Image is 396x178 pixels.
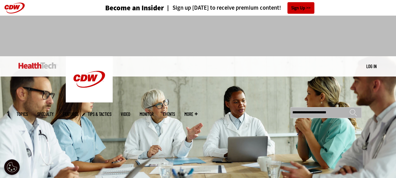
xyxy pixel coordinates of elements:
[17,112,28,116] span: Topics
[84,22,312,50] iframe: advertisement
[82,4,164,12] a: Become an Insider
[63,112,78,116] a: Features
[184,112,198,116] span: More
[4,159,20,175] button: Open Preferences
[163,112,175,116] a: Events
[366,63,377,70] div: User menu
[37,112,54,116] span: Specialty
[18,62,56,69] img: Home
[287,2,314,14] a: Sign Up
[105,4,164,12] h3: Become an Insider
[66,97,113,104] a: CDW
[164,5,281,11] a: Sign up [DATE] to receive premium content!
[88,112,111,116] a: Tips & Tactics
[140,112,154,116] a: MonITor
[366,63,377,69] a: Log in
[121,112,130,116] a: Video
[4,159,20,175] div: Cookie Settings
[66,56,113,102] img: Home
